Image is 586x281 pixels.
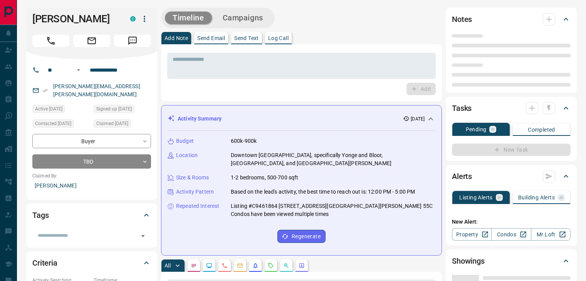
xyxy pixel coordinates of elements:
svg: Agent Actions [299,263,305,269]
h2: Showings [452,255,485,267]
a: Condos [491,228,531,241]
svg: Calls [222,263,228,269]
svg: Lead Browsing Activity [206,263,212,269]
h2: Criteria [32,257,57,269]
p: Listing #C9461864 [STREET_ADDRESS][GEOGRAPHIC_DATA][PERSON_NAME] 55C Condos have been viewed mult... [231,202,435,218]
svg: Requests [268,263,274,269]
span: Call [32,35,69,47]
div: TBD [32,154,151,169]
div: Criteria [32,254,151,272]
h1: [PERSON_NAME] [32,13,119,25]
h2: Alerts [452,170,472,182]
span: Signed up [DATE] [96,105,132,113]
h2: Tasks [452,102,472,114]
span: Message [114,35,151,47]
button: Regenerate [277,230,326,243]
svg: Listing Alerts [252,263,259,269]
button: Timeline [165,12,212,24]
p: [PERSON_NAME] [32,179,151,192]
p: Downtown [GEOGRAPHIC_DATA], specifically Yonge and Bloor, [GEOGRAPHIC_DATA], and [GEOGRAPHIC_DATA... [231,151,435,167]
p: Listing Alerts [459,195,493,200]
div: Activity Summary[DATE] [168,112,435,126]
div: Tue Mar 11 2025 [94,105,151,115]
p: Log Call [268,35,289,41]
p: Activity Summary [178,115,222,123]
span: Claimed [DATE] [96,120,128,127]
svg: Emails [237,263,243,269]
a: [PERSON_NAME][EMAIL_ADDRESS][PERSON_NAME][DOMAIN_NAME] [53,83,140,97]
div: Showings [452,252,571,270]
p: Building Alerts [518,195,555,200]
p: [DATE] [411,115,425,122]
p: Completed [528,127,555,132]
p: Send Email [197,35,225,41]
a: Property [452,228,492,241]
button: Open [74,65,83,75]
button: Campaigns [215,12,271,24]
div: Tasks [452,99,571,117]
p: 600k-900k [231,137,257,145]
p: Claimed By: [32,172,151,179]
svg: Opportunities [283,263,289,269]
p: Activity Pattern [176,188,214,196]
p: New Alert: [452,218,571,226]
p: Send Text [234,35,259,41]
p: All [165,263,171,268]
div: Thu Mar 20 2025 [32,105,90,115]
a: Mr.Loft [531,228,571,241]
span: Email [73,35,110,47]
p: Budget [176,137,194,145]
p: Pending [466,127,487,132]
svg: Notes [191,263,197,269]
div: Notes [452,10,571,28]
p: Size & Rooms [176,174,209,182]
div: Tags [32,206,151,224]
div: Thu Jul 17 2025 [32,119,90,130]
h2: Tags [32,209,49,221]
span: Contacted [DATE] [35,120,71,127]
div: Tue Mar 11 2025 [94,119,151,130]
div: condos.ca [130,16,136,22]
div: Alerts [452,167,571,186]
p: 1-2 bedrooms, 500-700 sqft [231,174,298,182]
p: Location [176,151,198,159]
p: Add Note [165,35,188,41]
button: Open [138,231,148,241]
svg: Email Verified [42,88,48,93]
p: Based on the lead's activity, the best time to reach out is: 12:00 PM - 5:00 PM [231,188,415,196]
div: Buyer [32,134,151,148]
span: Active [DATE] [35,105,62,113]
p: Repeated Interest [176,202,219,210]
h2: Notes [452,13,472,25]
